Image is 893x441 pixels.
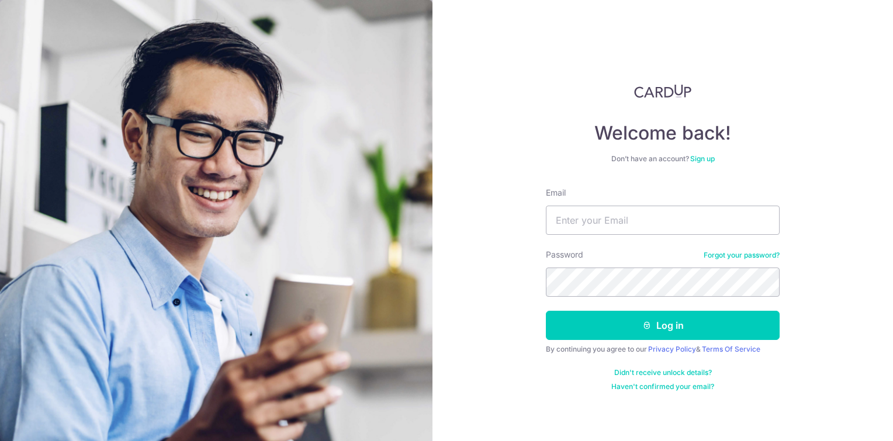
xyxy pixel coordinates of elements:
[546,249,583,261] label: Password
[546,345,780,354] div: By continuing you agree to our &
[546,187,566,199] label: Email
[648,345,696,353] a: Privacy Policy
[614,368,712,377] a: Didn't receive unlock details?
[611,382,714,391] a: Haven't confirmed your email?
[546,206,780,235] input: Enter your Email
[704,251,780,260] a: Forgot your password?
[546,121,780,145] h4: Welcome back!
[546,154,780,164] div: Don’t have an account?
[702,345,760,353] a: Terms Of Service
[634,84,691,98] img: CardUp Logo
[546,311,780,340] button: Log in
[690,154,715,163] a: Sign up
